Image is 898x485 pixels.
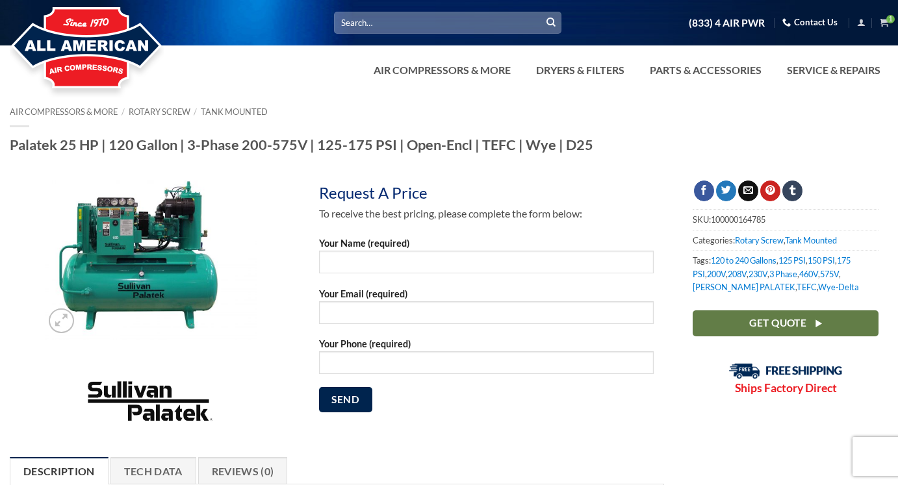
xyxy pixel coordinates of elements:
[785,235,837,245] a: Tank Mounted
[729,363,843,379] img: Free Shipping
[818,282,858,292] a: Wye-Delta
[319,236,654,423] form: Contact form
[84,376,214,428] img: Sullivan-Palatek
[711,214,765,225] span: 100000164785
[10,107,888,117] nav: Breadcrumb
[319,251,654,273] input: Your Name (required)
[799,269,818,279] a: 460V
[319,301,654,324] input: Your Email (required)
[797,282,817,292] a: TEFC
[319,286,654,333] label: Your Email (required)
[334,12,561,33] input: Search…
[782,12,838,32] a: Contact Us
[778,255,806,266] a: 125 PSI
[857,14,866,31] a: Login
[319,180,447,205] div: Request A Price
[693,209,879,229] span: SKU:
[10,457,109,484] a: Description
[201,106,268,117] a: Tank Mounted
[693,310,879,336] a: Get Quote
[749,315,806,331] span: Get Quote
[820,269,839,279] a: 575V
[319,205,654,222] p: To receive the best pricing, please complete the form below:
[528,57,632,83] a: Dryers & Filters
[693,255,851,279] a: 175 PSI
[779,57,888,83] a: Service & Repairs
[735,235,784,245] a: Rotary Screw
[10,106,118,117] a: Air Compressors & More
[319,387,372,412] input: Send
[366,57,519,83] a: Air Compressors & More
[693,250,879,297] span: Tags: , , , , , , , , , , , ,
[110,457,196,484] a: Tech Data
[319,351,654,374] input: Your Phone (required)
[194,106,197,117] span: /
[42,180,257,340] img: Palatek 25 HP | 120 Gallon | 3-Phase 200-575V | 125-175 PSI | Open-Encl | TEFC | Wye | D25
[808,255,835,266] a: 150 PSI
[122,106,125,117] span: /
[728,269,747,279] a: 208V
[689,12,765,34] a: (833) 4 AIR PWR
[760,180,780,201] a: Pin on Pinterest
[749,269,767,279] a: 230V
[541,13,561,32] button: Submit
[738,180,758,201] a: Email to a Friend
[693,230,879,250] span: Categories: ,
[782,180,802,201] a: Share on Tumblr
[10,136,888,154] h1: Palatek 25 HP | 120 Gallon | 3-Phase 200-575V | 125-175 PSI | Open-Encl | TEFC | Wye | D25
[711,255,776,266] a: 120 to 240 Gallons
[735,381,837,395] strong: Ships Factory Direct
[129,106,190,117] a: Rotary Screw
[716,180,736,201] a: Share on Twitter
[49,308,74,334] a: Zoom
[693,282,795,292] a: [PERSON_NAME] PALATEK
[769,269,797,279] a: 3 Phase
[198,457,288,484] a: Reviews (0)
[319,336,654,383] label: Your Phone (required)
[319,236,654,282] label: Your Name (required)
[880,14,888,31] a: View cart
[694,180,714,201] a: Share on Facebook
[707,269,726,279] a: 200V
[642,57,769,83] a: Parts & Accessories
